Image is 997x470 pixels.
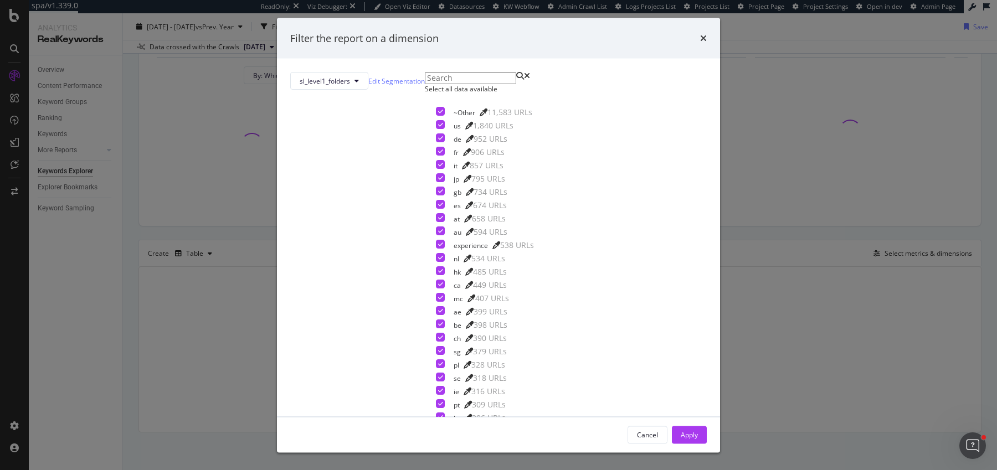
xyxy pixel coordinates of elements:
[454,400,460,409] div: pt
[290,31,439,45] div: Filter the report on a dimension
[474,319,507,330] div: 398 URLs
[454,386,459,396] div: ie
[473,280,507,291] div: 449 URLs
[471,173,505,184] div: 795 URLs
[454,280,461,290] div: ca
[454,347,461,356] div: sg
[472,412,506,423] div: 306 URLs
[959,432,986,459] iframe: Intercom live chat
[454,174,459,183] div: jp
[454,307,461,316] div: ae
[454,267,461,276] div: hk
[681,430,698,439] div: Apply
[487,107,532,118] div: 11,583 URLs
[474,226,507,237] div: 594 URLs
[473,200,507,211] div: 674 URLs
[471,386,505,397] div: 316 URLs
[454,413,460,422] div: kr
[454,293,463,303] div: mc
[454,200,461,210] div: es
[472,399,506,410] div: 309 URLs
[454,107,475,117] div: ~Other
[368,75,425,86] a: Edit Segmentation
[454,227,461,236] div: au
[290,72,368,90] button: sl_level1_folders
[454,254,459,263] div: nl
[454,121,461,130] div: us
[454,147,459,157] div: fr
[473,333,507,344] div: 390 URLs
[473,346,507,357] div: 379 URLs
[637,430,658,439] div: Cancel
[454,187,461,197] div: gb
[471,359,505,370] div: 328 URLs
[628,426,667,443] button: Cancel
[454,373,461,383] div: se
[500,240,534,251] div: 538 URLs
[454,240,488,250] div: experience
[471,253,505,264] div: 534 URLs
[454,161,458,170] div: it
[472,213,506,224] div: 658 URLs
[473,373,507,384] div: 318 URLs
[425,72,516,84] input: Search
[672,426,707,443] button: Apply
[471,147,505,158] div: 906 URLs
[277,18,720,452] div: modal
[474,133,507,144] div: 952 URLs
[454,214,460,223] div: at
[474,306,507,317] div: 399 URLs
[470,160,503,171] div: 857 URLs
[474,187,507,198] div: 734 URLs
[454,333,461,343] div: ch
[473,120,513,131] div: 1,840 URLs
[473,266,507,277] div: 485 URLs
[475,293,509,304] div: 407 URLs
[454,360,459,369] div: pl
[425,84,545,94] div: Select all data available
[700,31,707,45] div: times
[454,320,461,329] div: be
[454,134,461,143] div: de
[300,76,350,85] span: sl_level1_folders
